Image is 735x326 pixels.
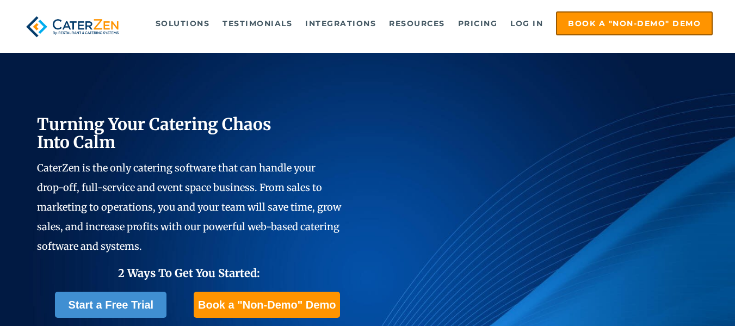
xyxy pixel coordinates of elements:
a: Log in [505,13,548,34]
span: Turning Your Catering Chaos Into Calm [37,114,271,152]
a: Solutions [150,13,215,34]
a: Pricing [453,13,503,34]
a: Start a Free Trial [55,292,166,318]
a: Integrations [300,13,381,34]
a: Book a "Non-Demo" Demo [194,292,340,318]
img: caterzen [22,11,123,42]
a: Resources [384,13,450,34]
a: Testimonials [217,13,298,34]
iframe: Help widget launcher [638,284,723,314]
span: 2 Ways To Get You Started: [118,266,260,280]
span: CaterZen is the only catering software that can handle your drop-off, full-service and event spac... [37,162,341,253]
a: Book a "Non-Demo" Demo [556,11,713,35]
div: Navigation Menu [140,11,713,35]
